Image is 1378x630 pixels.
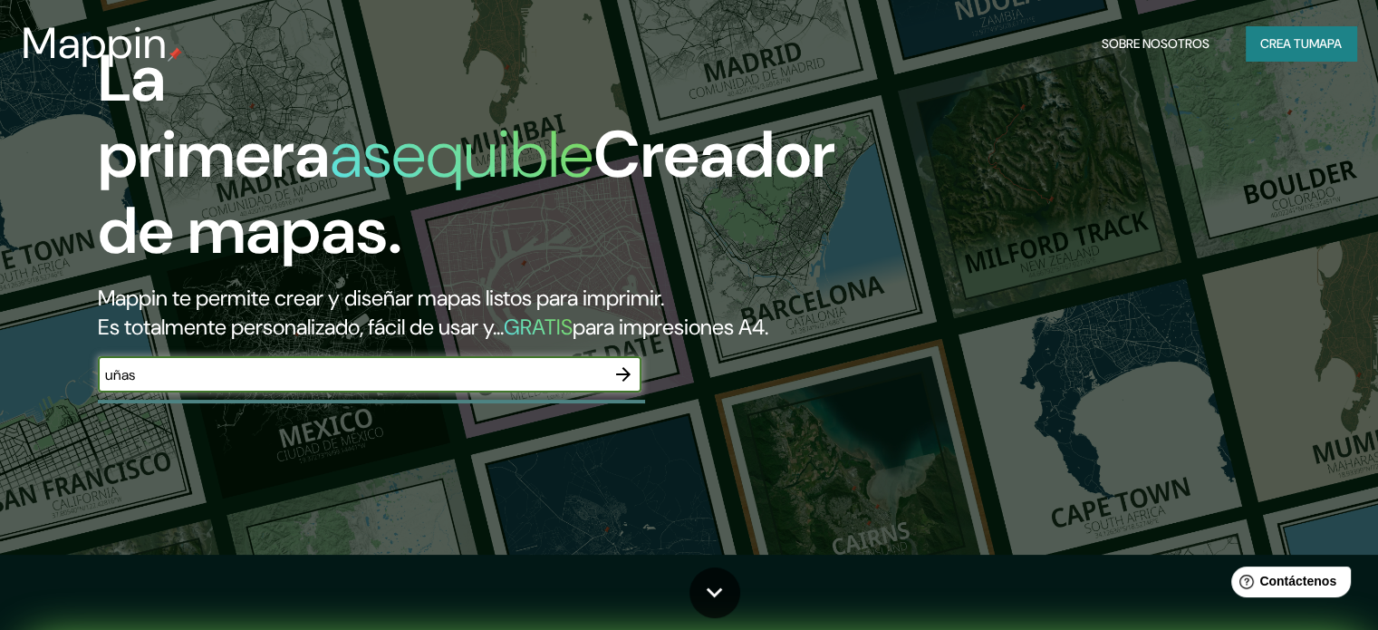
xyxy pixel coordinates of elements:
[1246,26,1356,61] button: Crea tumapa
[573,313,768,341] font: para impresiones A4.
[22,15,168,72] font: Mappin
[1102,35,1209,52] font: Sobre nosotros
[1260,35,1309,52] font: Crea tu
[98,36,330,197] font: La primera
[1309,35,1342,52] font: mapa
[168,47,182,62] img: pin de mapeo
[504,313,573,341] font: GRATIS
[98,112,835,273] font: Creador de mapas.
[330,112,593,197] font: asequible
[98,284,664,312] font: Mappin te permite crear y diseñar mapas listos para imprimir.
[1094,26,1217,61] button: Sobre nosotros
[98,364,605,385] input: Elige tu lugar favorito
[98,313,504,341] font: Es totalmente personalizado, fácil de usar y...
[1217,559,1358,610] iframe: Lanzador de widgets de ayuda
